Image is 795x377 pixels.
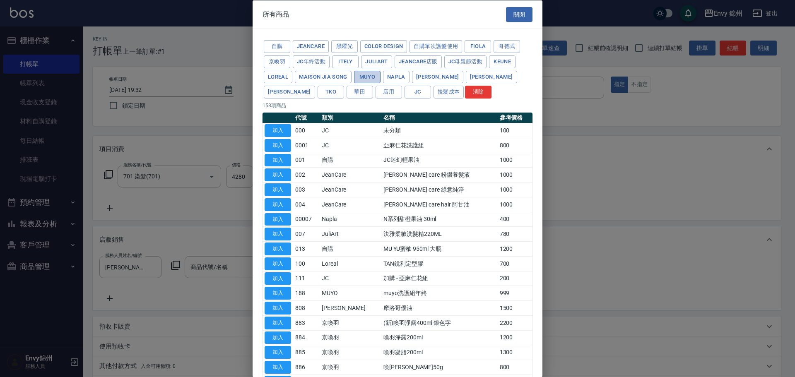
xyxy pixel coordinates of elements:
[465,86,491,98] button: 清除
[320,197,381,212] td: JeanCare
[264,40,290,53] button: 自購
[381,345,498,360] td: 喚羽凝脂200ml
[498,345,532,360] td: 1300
[381,256,498,271] td: TAN銳利定型膠
[320,153,381,168] td: 自購
[506,7,532,22] button: 關閉
[320,271,381,286] td: JC
[494,40,520,53] button: 哥德式
[498,300,532,315] td: 1500
[293,330,320,345] td: 884
[265,124,291,137] button: 加入
[498,212,532,227] td: 400
[498,315,532,330] td: 2200
[320,113,381,123] th: 類別
[265,302,291,315] button: 加入
[466,70,517,83] button: [PERSON_NAME]
[498,360,532,375] td: 800
[265,139,291,151] button: 加入
[293,286,320,300] td: 188
[265,243,291,255] button: 加入
[381,315,498,330] td: (新)喚羽淨露400ml 銀色字
[361,55,392,68] button: JuliArt
[293,113,320,123] th: 代號
[265,228,291,240] button: 加入
[293,167,320,182] td: 002
[412,70,463,83] button: [PERSON_NAME]
[381,138,498,153] td: 亞麻仁花洗護組
[293,55,330,68] button: JC年終活動
[347,86,373,98] button: 華田
[293,40,329,53] button: JeanCare
[498,226,532,241] td: 780
[405,86,431,98] button: JC
[293,212,320,227] td: 00007
[320,345,381,360] td: 京喚羽
[498,271,532,286] td: 200
[381,153,498,168] td: JC迷幻輕果油
[263,10,289,18] span: 所有商品
[265,213,291,226] button: 加入
[265,287,291,300] button: 加入
[293,360,320,375] td: 886
[498,113,532,123] th: 參考價格
[265,198,291,211] button: 加入
[264,70,292,83] button: Loreal
[381,330,498,345] td: 喚羽淨露200ml
[498,138,532,153] td: 800
[498,123,532,138] td: 100
[265,154,291,166] button: 加入
[381,286,498,300] td: muyo洗護組年終
[320,300,381,315] td: [PERSON_NAME]
[381,167,498,182] td: [PERSON_NAME] care 粉鑽養髮液
[498,286,532,300] td: 999
[265,361,291,374] button: 加入
[320,167,381,182] td: JeanCare
[293,241,320,256] td: 013
[444,55,487,68] button: JC母親節活動
[320,212,381,227] td: Napla
[381,123,498,138] td: 未分類
[410,40,462,53] button: 自購單次護髮使用
[293,153,320,168] td: 001
[498,241,532,256] td: 1200
[265,168,291,181] button: 加入
[265,272,291,285] button: 加入
[381,300,498,315] td: 摩洛哥優油
[498,197,532,212] td: 1000
[265,316,291,329] button: 加入
[320,315,381,330] td: 京喚羽
[293,182,320,197] td: 003
[263,102,532,109] p: 158 項商品
[293,256,320,271] td: 100
[295,70,352,83] button: Maison Jia Song
[293,315,320,330] td: 883
[498,330,532,345] td: 1200
[465,40,491,53] button: Fiola
[395,55,442,68] button: JeanCare店販
[293,226,320,241] td: 007
[265,257,291,270] button: 加入
[489,55,516,68] button: KEUNE
[320,226,381,241] td: JuliArt
[265,346,291,359] button: 加入
[264,86,315,98] button: [PERSON_NAME]
[265,183,291,196] button: 加入
[381,241,498,256] td: MU YU蜜柚 950ml 大瓶
[360,40,407,53] button: color design
[381,226,498,241] td: 決雅柔敏洗髮精220ML
[320,138,381,153] td: JC
[434,86,464,98] button: 接髮成本
[293,300,320,315] td: 808
[320,123,381,138] td: JC
[498,153,532,168] td: 1000
[320,256,381,271] td: Loreal
[383,70,410,83] button: Napla
[320,360,381,375] td: 京喚羽
[318,86,344,98] button: TKO
[498,167,532,182] td: 1000
[293,123,320,138] td: 000
[293,271,320,286] td: 111
[381,182,498,197] td: [PERSON_NAME] care 綠意純淨
[320,286,381,300] td: MUYO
